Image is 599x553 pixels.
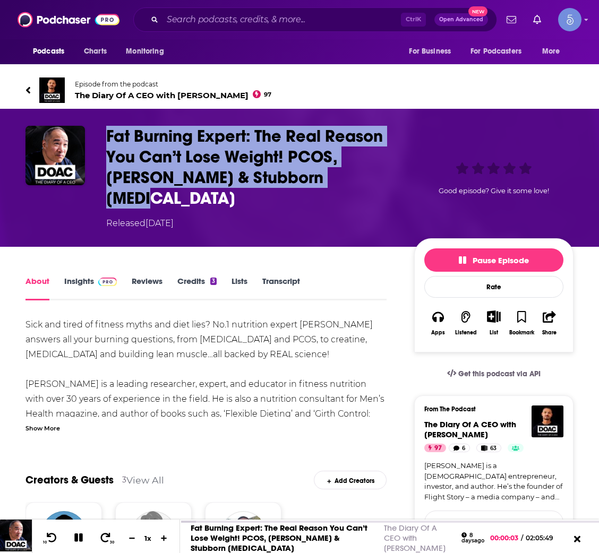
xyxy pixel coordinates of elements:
span: Pause Episode [459,255,529,265]
button: Pause Episode [424,248,563,272]
div: 1 x [139,534,157,542]
span: Episode from the podcast [75,80,271,88]
button: Show profile menu [558,8,581,31]
button: Listened [452,304,480,342]
button: Follow [424,511,563,534]
span: Podcasts [33,44,64,59]
a: Fat Burning Expert: The Real Reason You Can’t Lose Weight! PCOS, [PERSON_NAME] & Stubborn [MEDICA... [191,523,367,553]
button: open menu [25,41,78,62]
span: Ctrl K [401,13,426,27]
div: Search podcasts, credits, & more... [133,7,497,32]
div: Add Creators [314,471,387,489]
a: 6 [449,444,470,452]
button: open menu [118,41,177,62]
div: Listened [455,330,477,336]
a: Credits3 [177,276,217,300]
img: The Diary Of A CEO with Steven Bartlett [532,405,563,437]
span: 30 [110,540,114,545]
span: Get this podcast via API [458,369,541,378]
span: Charts [84,44,107,59]
span: / [521,534,523,542]
div: Released [DATE] [106,217,174,230]
a: The Diary Of A CEO with [PERSON_NAME] [384,523,446,553]
span: New [468,6,487,16]
h1: Fat Burning Expert: The Real Reason You Can’t Lose Weight! PCOS, Menopause & Stubborn Belly Fat [106,126,397,209]
a: The Diary Of A CEO with Steven Bartlett [424,419,516,439]
button: Show More Button [483,310,504,322]
a: Reviews [132,276,162,300]
span: The Diary Of A CEO with [PERSON_NAME] [75,90,271,100]
a: [PERSON_NAME] is a [DEMOGRAPHIC_DATA] entrepreneur, investor, and author. He’s the founder of Fli... [424,461,563,502]
div: Show More ButtonList [480,304,508,342]
span: 6 [462,443,465,454]
div: List [490,329,498,336]
span: Monitoring [126,44,164,59]
h3: From The Podcast [424,405,555,413]
div: 8 days ago [461,532,484,543]
a: Show notifications dropdown [502,11,520,29]
input: Search podcasts, credits, & more... [162,11,401,28]
button: Open AdvancedNew [434,13,488,26]
img: Podchaser Pro [98,278,117,286]
img: The Diary Of A CEO with Steven Bartlett [39,77,65,103]
button: 30 [96,531,116,545]
button: open menu [464,41,537,62]
span: Logged in as Spiral5-G1 [558,8,581,31]
a: InsightsPodchaser Pro [64,276,117,300]
a: 97 [424,444,446,452]
img: User Profile [558,8,581,31]
span: 02:05:49 [523,534,564,542]
span: 10 [43,540,47,545]
a: Charts [77,41,113,62]
a: The Diary Of A CEO with Steven BartlettEpisode from the podcastThe Diary Of A CEO with [PERSON_NA... [25,77,574,103]
span: Good episode? Give it some love! [439,187,549,195]
span: More [542,44,560,59]
div: Share [542,330,557,336]
button: Bookmark [508,304,535,342]
a: Show notifications dropdown [529,11,545,29]
button: open menu [401,41,464,62]
button: Share [536,304,563,342]
div: Rate [424,276,563,298]
img: Fat Burning Expert: The Real Reason You Can’t Lose Weight! PCOS, Menopause & Stubborn Belly Fat [25,126,85,185]
a: View All [126,474,164,486]
span: 97 [434,443,442,454]
span: For Podcasters [470,44,521,59]
span: 00:00:03 [490,534,521,542]
a: Lists [232,276,247,300]
button: Apps [424,304,452,342]
div: 3 [122,475,126,485]
a: Transcript [262,276,300,300]
div: Apps [431,330,445,336]
div: Bookmark [509,330,534,336]
a: About [25,276,49,300]
button: 10 [41,531,61,545]
button: open menu [535,41,574,62]
span: For Business [409,44,451,59]
img: Podchaser - Follow, Share and Rate Podcasts [18,10,119,30]
div: 3 [210,278,217,285]
a: Get this podcast via API [439,361,549,387]
span: 97 [264,92,271,97]
span: Open Advanced [439,17,483,22]
span: The Diary Of A CEO with [PERSON_NAME] [424,419,516,439]
a: 63 [476,444,501,452]
a: Creators & Guests [25,473,114,487]
span: 63 [490,443,497,454]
